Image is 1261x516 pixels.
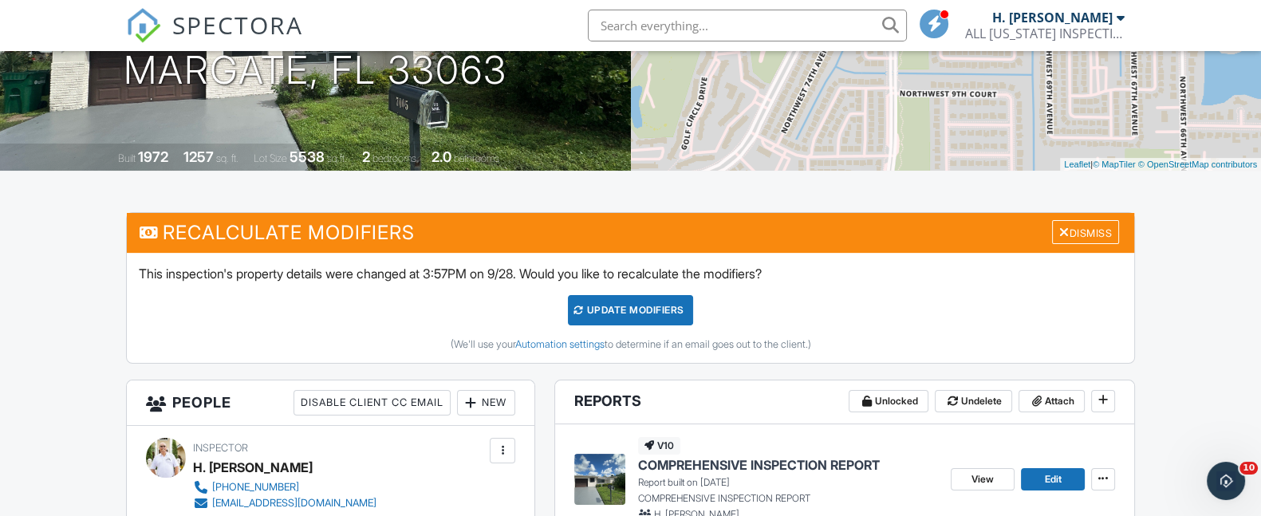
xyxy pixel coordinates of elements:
img: The Best Home Inspection Software - Spectora [126,8,161,43]
span: Inspector [193,442,248,454]
div: 2 [362,148,370,165]
a: SPECTORA [126,22,303,55]
a: [EMAIL_ADDRESS][DOMAIN_NAME] [193,495,376,511]
div: Dismiss [1052,220,1119,245]
a: [PHONE_NUMBER] [193,479,376,495]
a: © OpenStreetMap contributors [1138,160,1257,169]
span: 10 [1239,462,1258,475]
input: Search everything... [588,10,907,41]
h3: Recalculate Modifiers [127,213,1134,252]
a: Leaflet [1064,160,1090,169]
div: H. [PERSON_NAME] [193,455,313,479]
div: ALL FLORIDA INSPECTIONS & EXTERMINATING, INC. [965,26,1125,41]
div: (We'll use your to determine if an email goes out to the client.) [139,338,1122,351]
div: [EMAIL_ADDRESS][DOMAIN_NAME] [212,497,376,510]
iframe: Intercom live chat [1207,462,1245,500]
div: New [457,390,515,416]
div: 1972 [138,148,168,165]
span: Lot Size [254,152,287,164]
div: H. [PERSON_NAME] [992,10,1113,26]
div: UPDATE Modifiers [568,295,693,325]
a: © MapTiler [1093,160,1136,169]
span: sq.ft. [327,152,347,164]
div: 2.0 [431,148,451,165]
div: This inspection's property details were changed at 3:57PM on 9/28. Would you like to recalculate ... [127,253,1134,363]
a: Automation settings [514,338,604,350]
span: bedrooms [372,152,416,164]
div: Disable Client CC Email [294,390,451,416]
div: | [1060,158,1261,171]
div: 1257 [183,148,214,165]
span: Built [118,152,136,164]
h3: People [127,380,534,426]
div: 5538 [290,148,325,165]
h1: [STREET_ADDRESS] Margate, FL 33063 [124,8,507,93]
span: SPECTORA [172,8,303,41]
span: sq. ft. [216,152,238,164]
div: [PHONE_NUMBER] [212,481,299,494]
span: bathrooms [454,152,499,164]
